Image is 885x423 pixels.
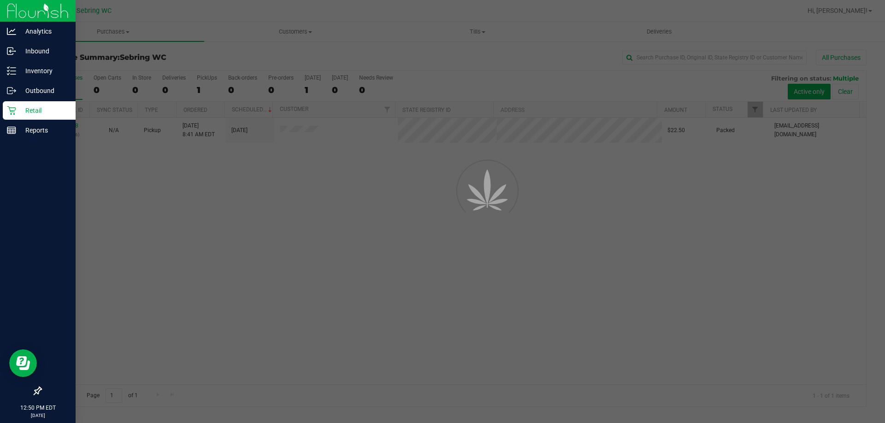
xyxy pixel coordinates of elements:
[16,26,71,37] p: Analytics
[16,46,71,57] p: Inbound
[7,27,16,36] inline-svg: Analytics
[7,46,16,56] inline-svg: Inbound
[16,125,71,136] p: Reports
[7,66,16,75] inline-svg: Inventory
[9,349,37,377] iframe: Resource center
[4,404,71,412] p: 12:50 PM EDT
[7,106,16,115] inline-svg: Retail
[16,105,71,116] p: Retail
[16,65,71,76] p: Inventory
[7,86,16,95] inline-svg: Outbound
[7,126,16,135] inline-svg: Reports
[4,412,71,419] p: [DATE]
[16,85,71,96] p: Outbound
